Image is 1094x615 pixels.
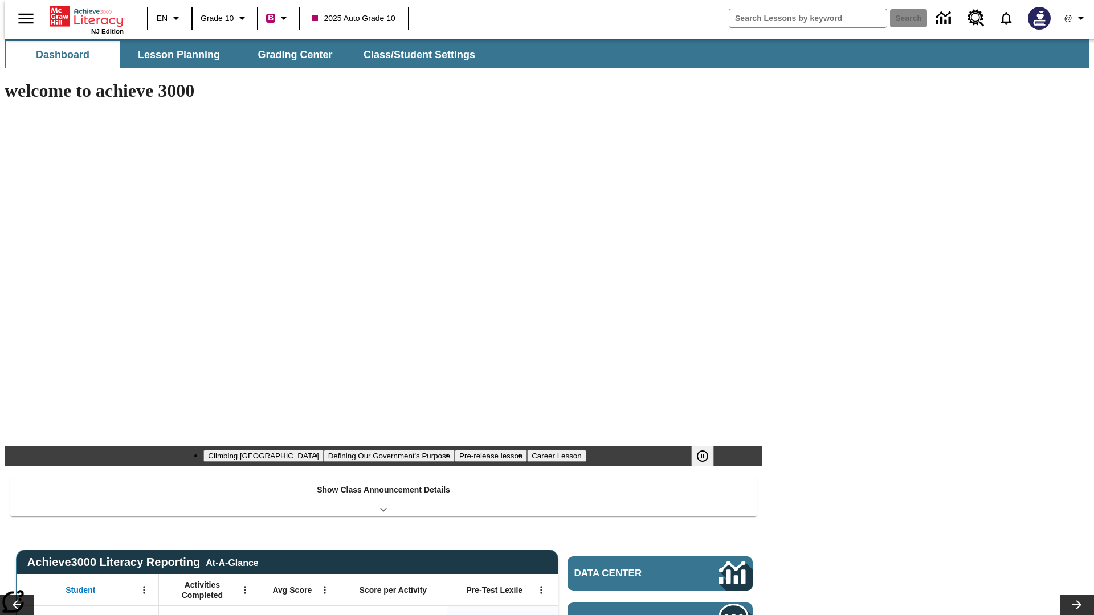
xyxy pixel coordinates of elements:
p: Show Class Announcement Details [317,484,450,496]
span: 2025 Auto Grade 10 [312,13,395,24]
button: Grading Center [238,41,352,68]
input: search field [729,9,887,27]
button: Slide 4 Career Lesson [527,450,586,462]
span: Grade 10 [201,13,234,24]
span: Data Center [574,568,681,579]
span: NJ Edition [91,28,124,35]
button: Boost Class color is violet red. Change class color [262,8,295,28]
span: EN [157,13,168,24]
span: Student [66,585,95,595]
div: Pause [691,446,725,466]
button: Dashboard [6,41,120,68]
button: Pause [691,446,714,466]
a: Resource Center, Will open in new tab [961,3,991,34]
span: Activities Completed [165,580,240,600]
button: Open Menu [533,581,550,598]
button: Slide 1 Climbing Mount Tai [203,450,323,462]
button: Slide 3 Pre-release lesson [455,450,527,462]
a: Data Center [568,556,753,591]
span: B [268,11,273,25]
span: Score per Activity [360,585,427,595]
a: Data Center [929,3,961,34]
button: Language: EN, Select a language [152,8,188,28]
a: Home [50,5,124,28]
button: Grade: Grade 10, Select a grade [196,8,254,28]
button: Lesson carousel, Next [1060,594,1094,615]
span: @ [1064,13,1072,24]
div: SubNavbar [5,41,485,68]
span: Achieve3000 Literacy Reporting [27,556,259,569]
div: Show Class Announcement Details [10,477,757,516]
button: Open Menu [316,581,333,598]
span: Pre-Test Lexile [467,585,523,595]
button: Profile/Settings [1058,8,1094,28]
img: Avatar [1028,7,1051,30]
div: SubNavbar [5,39,1089,68]
a: Notifications [991,3,1021,33]
span: Avg Score [272,585,312,595]
button: Open Menu [236,581,254,598]
div: At-A-Glance [206,556,258,568]
button: Class/Student Settings [354,41,484,68]
button: Lesson Planning [122,41,236,68]
div: Home [50,4,124,35]
h1: welcome to achieve 3000 [5,80,762,101]
button: Open Menu [136,581,153,598]
button: Slide 2 Defining Our Government's Purpose [324,450,455,462]
button: Select a new avatar [1021,3,1058,33]
button: Open side menu [9,2,43,35]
